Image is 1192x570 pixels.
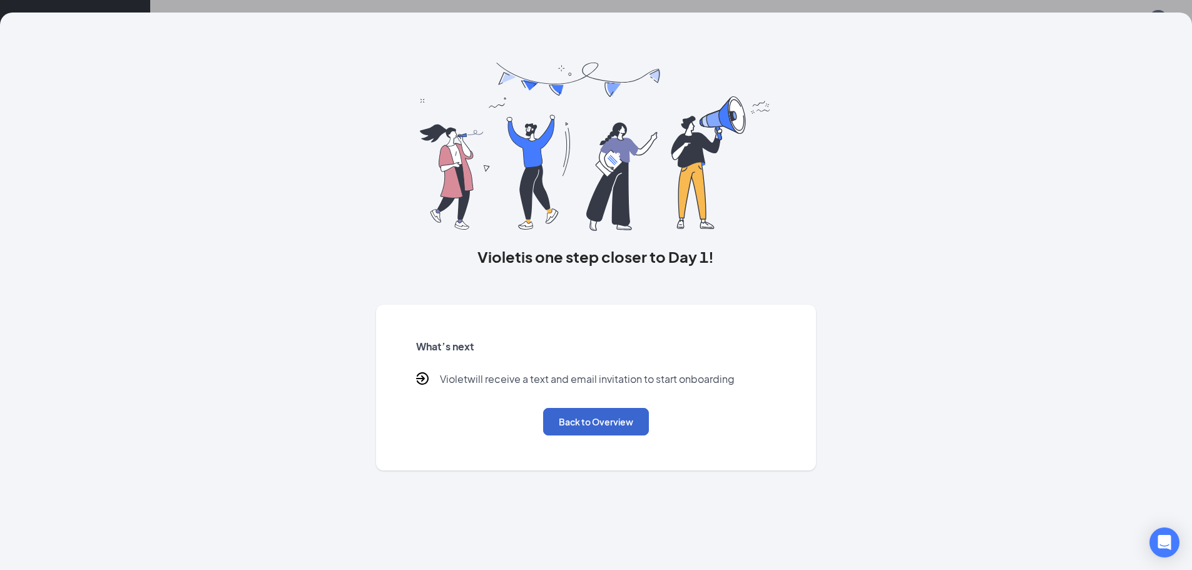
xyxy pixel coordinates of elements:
h5: What’s next [416,340,777,354]
h3: Violet is one step closer to Day 1! [376,246,817,267]
div: Open Intercom Messenger [1149,527,1179,557]
img: you are all set [420,63,772,231]
p: Violet will receive a text and email invitation to start onboarding [440,372,735,388]
button: Back to Overview [543,408,649,435]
